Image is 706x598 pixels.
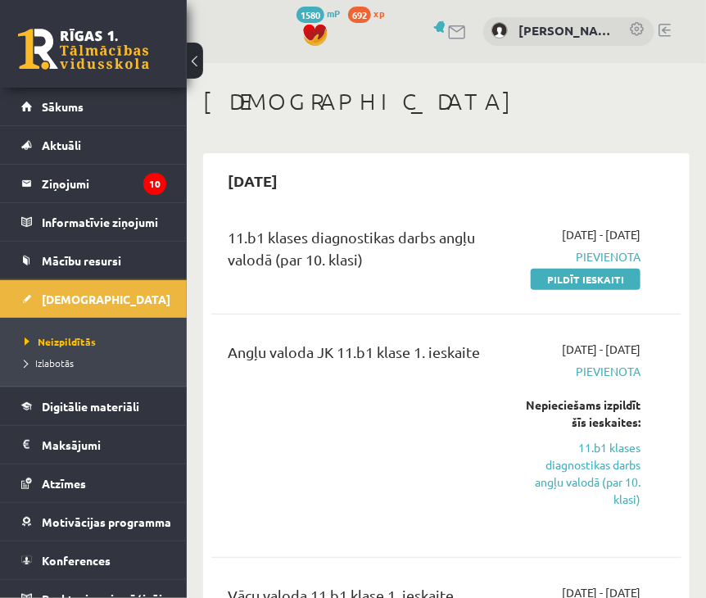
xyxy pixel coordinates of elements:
[519,248,640,265] span: Pievienota
[228,341,495,371] div: Angļu valoda JK 11.b1 klase 1. ieskaite
[21,126,166,164] a: Aktuāli
[348,7,371,23] span: 692
[21,165,166,202] a: Ziņojumi10
[21,387,166,425] a: Digitālie materiāli
[25,356,170,370] a: Izlabotās
[25,335,96,348] span: Neizpildītās
[21,426,166,464] a: Maksājumi
[491,22,508,39] img: Dmitrijs Fedičevs
[211,161,294,200] h2: [DATE]
[42,553,111,568] span: Konferences
[25,334,170,349] a: Neizpildītās
[373,7,384,20] span: xp
[562,341,640,358] span: [DATE] - [DATE]
[21,503,166,541] a: Motivācijas programma
[327,7,340,20] span: mP
[519,363,640,380] span: Pievienota
[42,99,84,114] span: Sākums
[143,173,166,195] i: 10
[42,138,81,152] span: Aktuāli
[21,203,166,241] a: Informatīvie ziņojumi
[18,29,149,70] a: Rīgas 1. Tālmācības vidusskola
[42,253,121,268] span: Mācību resursi
[21,541,166,579] a: Konferences
[42,426,166,464] legend: Maksājumi
[25,356,74,369] span: Izlabotās
[296,7,340,20] a: 1580 mP
[42,292,170,306] span: [DEMOGRAPHIC_DATA]
[562,226,640,243] span: [DATE] - [DATE]
[519,439,640,508] a: 11.b1 klases diagnostikas darbs angļu valodā (par 10. klasi)
[21,242,166,279] a: Mācību resursi
[21,88,166,125] a: Sākums
[296,7,324,23] span: 1580
[42,476,86,491] span: Atzīmes
[42,514,171,529] span: Motivācijas programma
[21,464,166,502] a: Atzīmes
[531,269,640,290] a: Pildīt ieskaiti
[42,165,166,202] legend: Ziņojumi
[203,88,690,116] h1: [DEMOGRAPHIC_DATA]
[348,7,392,20] a: 692 xp
[21,280,166,318] a: [DEMOGRAPHIC_DATA]
[42,399,139,414] span: Digitālie materiāli
[42,203,166,241] legend: Informatīvie ziņojumi
[519,396,640,431] div: Nepieciešams izpildīt šīs ieskaites:
[228,226,495,279] div: 11.b1 klases diagnostikas darbs angļu valodā (par 10. klasi)
[518,21,613,40] a: [PERSON_NAME]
